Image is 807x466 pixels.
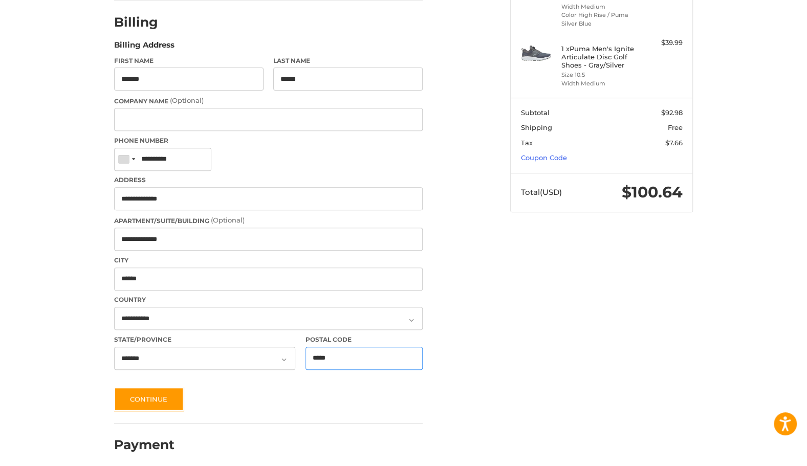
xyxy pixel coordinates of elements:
label: Postal Code [306,335,423,344]
li: Width Medium [561,79,640,88]
label: Phone Number [114,136,423,145]
span: Free [668,123,683,131]
label: Country [114,295,423,304]
li: Size 10.5 [561,71,640,79]
label: State/Province [114,335,295,344]
legend: Billing Address [114,39,175,56]
li: Width Medium [561,3,640,11]
span: $100.64 [622,183,683,202]
label: Address [114,175,423,185]
li: Color High Rise / Puma Silver Blue [561,11,640,28]
label: Company Name [114,96,423,106]
small: (Optional) [211,216,245,224]
div: $39.99 [642,38,683,48]
span: Shipping [521,123,552,131]
label: Last Name [273,56,423,65]
button: Continue [114,387,184,411]
span: $92.98 [661,108,683,117]
a: Coupon Code [521,153,567,162]
small: (Optional) [170,96,204,104]
label: First Name [114,56,264,65]
label: Apartment/Suite/Building [114,215,423,226]
span: Total (USD) [521,187,562,197]
span: Subtotal [521,108,550,117]
h4: 1 x Puma Men's Ignite Articulate Disc Golf Shoes - Gray/Silver [561,45,640,70]
label: City [114,256,423,265]
h2: Payment [114,437,175,453]
span: Tax [521,139,533,147]
span: $7.66 [665,139,683,147]
h2: Billing [114,14,174,30]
